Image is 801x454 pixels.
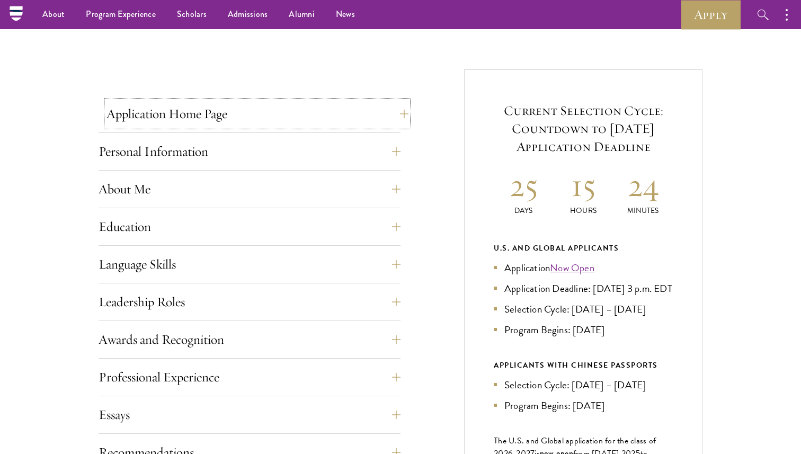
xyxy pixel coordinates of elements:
[99,214,400,239] button: Education
[494,281,673,296] li: Application Deadline: [DATE] 3 p.m. EDT
[613,205,673,216] p: Minutes
[494,260,673,275] li: Application
[99,289,400,315] button: Leadership Roles
[554,165,613,205] h2: 15
[99,176,400,202] button: About Me
[554,205,613,216] p: Hours
[494,242,673,255] div: U.S. and Global Applicants
[494,205,554,216] p: Days
[494,322,673,337] li: Program Begins: [DATE]
[99,402,400,428] button: Essays
[99,364,400,390] button: Professional Experience
[494,102,673,156] h5: Current Selection Cycle: Countdown to [DATE] Application Deadline
[99,252,400,277] button: Language Skills
[99,327,400,352] button: Awards and Recognition
[494,398,673,413] li: Program Begins: [DATE]
[106,101,408,127] button: Application Home Page
[550,260,594,275] a: Now Open
[494,165,554,205] h2: 25
[494,377,673,393] li: Selection Cycle: [DATE] – [DATE]
[494,359,673,372] div: APPLICANTS WITH CHINESE PASSPORTS
[99,139,400,164] button: Personal Information
[613,165,673,205] h2: 24
[494,301,673,317] li: Selection Cycle: [DATE] – [DATE]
